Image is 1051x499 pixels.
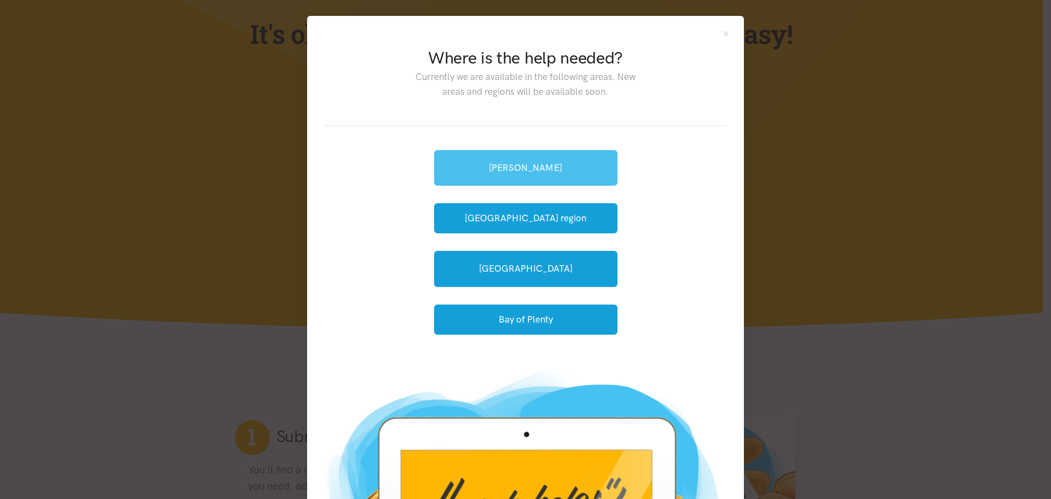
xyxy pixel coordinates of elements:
button: Close [721,29,731,38]
p: Currently we are available in the following areas. New areas and regions will be available soon. [407,70,644,99]
a: [PERSON_NAME] [434,150,617,186]
a: [GEOGRAPHIC_DATA] [434,251,617,286]
button: [GEOGRAPHIC_DATA] region [434,203,617,233]
h2: Where is the help needed? [407,47,644,70]
button: Bay of Plenty [434,305,617,335]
